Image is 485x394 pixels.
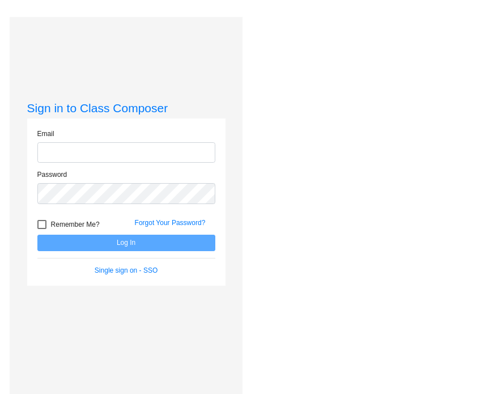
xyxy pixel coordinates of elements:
a: Single sign on - SSO [95,266,158,274]
span: Remember Me? [51,218,100,231]
button: Log In [37,235,215,251]
label: Email [37,129,54,139]
a: Forgot Your Password? [135,219,206,227]
label: Password [37,170,67,180]
h3: Sign in to Class Composer [27,101,226,115]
